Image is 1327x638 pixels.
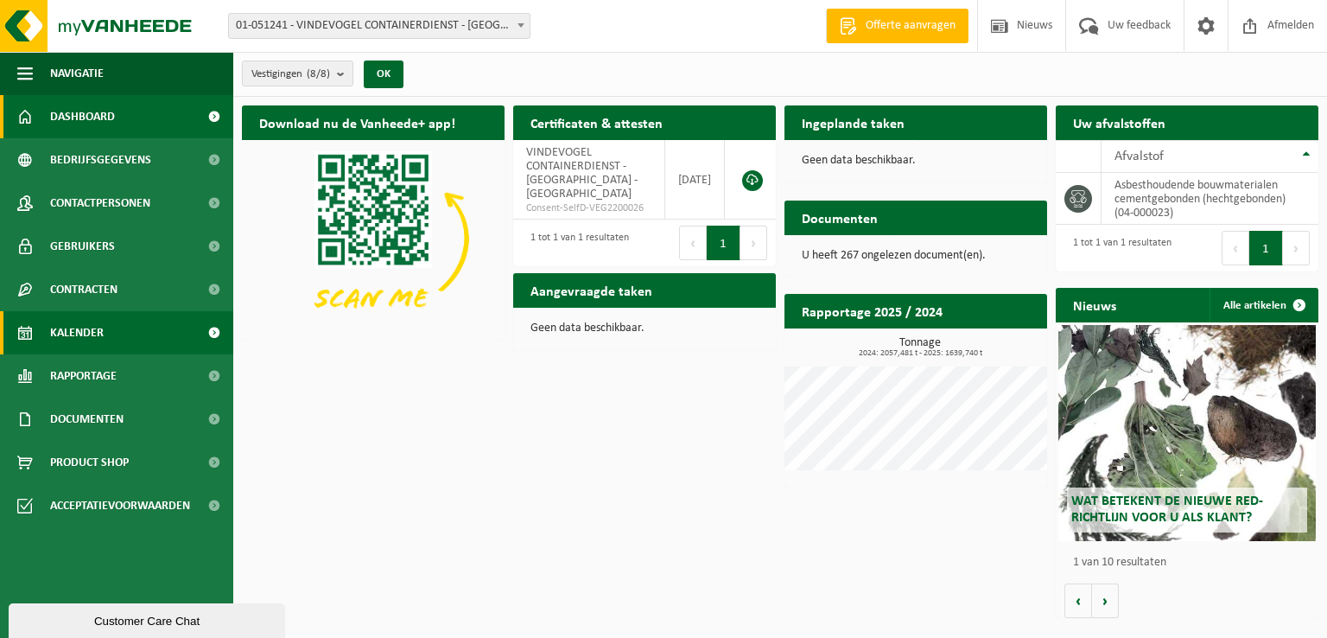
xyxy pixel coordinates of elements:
[513,105,680,139] h2: Certificaten & attesten
[740,226,767,260] button: Next
[793,349,1047,358] span: 2024: 2057,481 t - 2025: 1639,740 t
[1058,325,1316,541] a: Wat betekent de nieuwe RED-richtlijn voor u als klant?
[9,600,289,638] iframe: chat widget
[1102,173,1318,225] td: asbesthoudende bouwmaterialen cementgebonden (hechtgebonden) (04-000023)
[242,140,505,337] img: Download de VHEPlus App
[1210,288,1317,322] a: Alle artikelen
[784,294,960,328] h2: Rapportage 2025 / 2024
[526,201,651,215] span: Consent-SelfD-VEG2200026
[1249,231,1283,265] button: 1
[1064,584,1092,618] button: Vorige
[1222,231,1249,265] button: Previous
[784,105,922,139] h2: Ingeplande taken
[1056,288,1133,322] h2: Nieuws
[513,273,670,307] h2: Aangevraagde taken
[50,138,151,182] span: Bedrijfsgegevens
[1064,229,1171,267] div: 1 tot 1 van 1 resultaten
[50,311,104,354] span: Kalender
[50,268,117,311] span: Contracten
[861,17,960,35] span: Offerte aanvragen
[526,146,638,201] span: VINDEVOGEL CONTAINERDIENST - [GEOGRAPHIC_DATA] - [GEOGRAPHIC_DATA]
[50,182,150,225] span: Contactpersonen
[1114,150,1164,163] span: Afvalstof
[679,226,707,260] button: Previous
[50,441,129,484] span: Product Shop
[1073,557,1310,569] p: 1 van 10 resultaten
[802,155,1030,167] p: Geen data beschikbaar.
[242,105,473,139] h2: Download nu de Vanheede+ app!
[530,322,759,335] p: Geen data beschikbaar.
[50,225,115,268] span: Gebruikers
[665,140,725,220] td: [DATE]
[50,95,115,138] span: Dashboard
[229,14,530,38] span: 01-051241 - VINDEVOGEL CONTAINERDIENST - OUDENAARDE - OUDENAARDE
[228,13,530,39] span: 01-051241 - VINDEVOGEL CONTAINERDIENST - OUDENAARDE - OUDENAARDE
[50,398,124,441] span: Documenten
[802,250,1030,262] p: U heeft 267 ongelezen document(en).
[50,52,104,95] span: Navigatie
[1056,105,1183,139] h2: Uw afvalstoffen
[707,226,740,260] button: 1
[307,68,330,80] count: (8/8)
[793,337,1047,358] h3: Tonnage
[364,61,403,88] button: OK
[784,201,895,234] h2: Documenten
[1092,584,1119,618] button: Volgende
[1071,494,1263,525] span: Wat betekent de nieuwe RED-richtlijn voor u als klant?
[522,224,629,262] div: 1 tot 1 van 1 resultaten
[50,354,117,398] span: Rapportage
[50,484,190,527] span: Acceptatievoorwaarden
[242,61,353,86] button: Vestigingen(8/8)
[826,9,968,43] a: Offerte aanvragen
[1283,231,1310,265] button: Next
[918,328,1045,362] a: Bekijk rapportage
[251,61,330,87] span: Vestigingen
